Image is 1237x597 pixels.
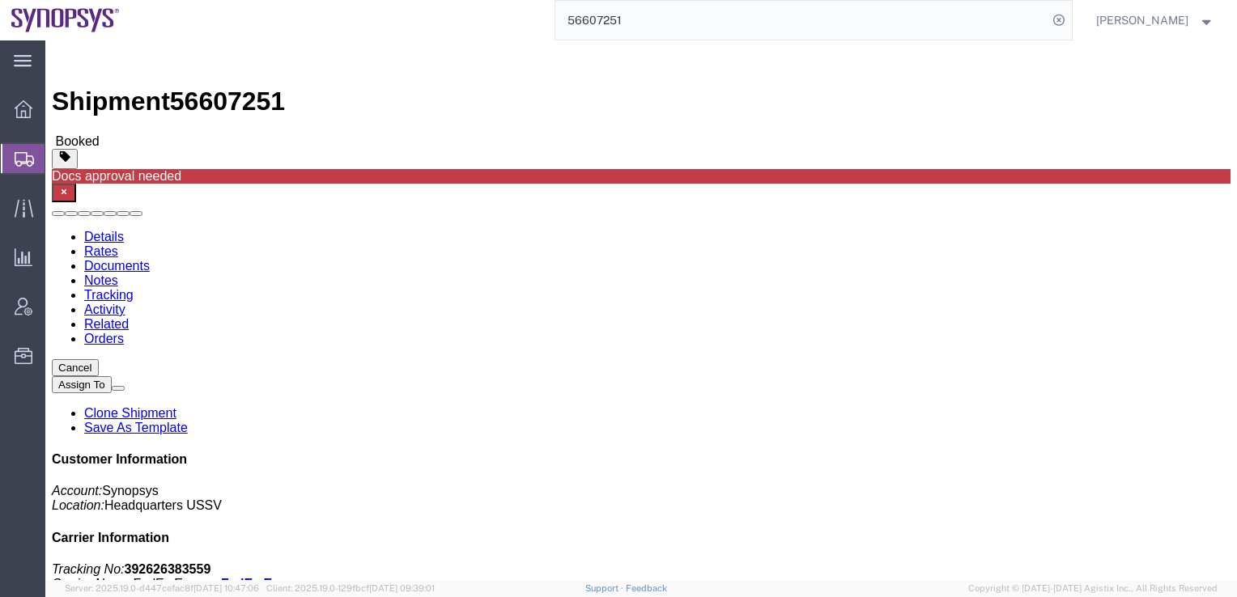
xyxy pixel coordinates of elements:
[193,583,259,593] span: [DATE] 10:47:06
[1095,11,1215,30] button: [PERSON_NAME]
[1096,11,1188,29] span: Demi Zhang
[266,583,435,593] span: Client: 2025.19.0-129fbcf
[45,40,1237,580] iframe: FS Legacy Container
[555,1,1048,40] input: Search for shipment number, reference number
[968,582,1218,595] span: Copyright © [DATE]-[DATE] Agistix Inc., All Rights Reserved
[626,583,667,593] a: Feedback
[585,583,626,593] a: Support
[65,583,259,593] span: Server: 2025.19.0-d447cefac8f
[369,583,435,593] span: [DATE] 09:39:01
[11,8,120,32] img: logo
